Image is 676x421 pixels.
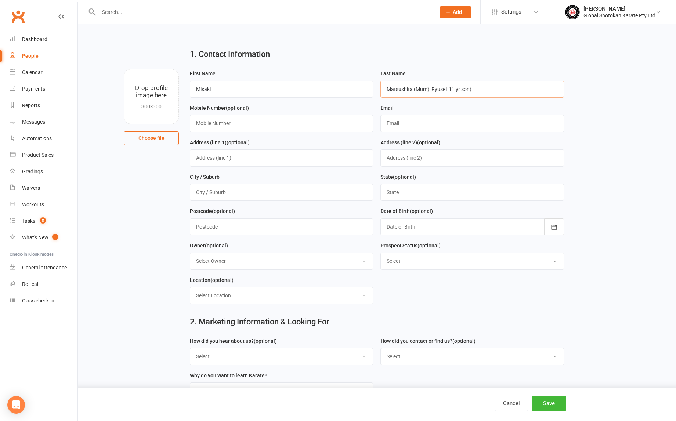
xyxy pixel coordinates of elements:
a: Workouts [10,196,77,213]
span: 1 [52,234,58,240]
div: Roll call [22,281,39,287]
span: Settings [501,4,521,20]
a: Dashboard [10,31,77,48]
a: Reports [10,97,77,114]
div: Dashboard [22,36,47,42]
div: Automations [22,135,52,141]
label: Address (line 2) [380,138,440,146]
label: Postcode [190,207,235,215]
button: Add [440,6,471,18]
label: Last Name [380,69,406,77]
div: Messages [22,119,45,125]
div: Payments [22,86,45,92]
label: Owner [190,242,228,250]
input: State [380,184,564,201]
a: Automations [10,130,77,147]
div: Product Sales [22,152,54,158]
div: Gradings [22,168,43,174]
input: Mobile Number [190,115,373,132]
a: Waivers [10,180,77,196]
button: Choose file [124,131,179,145]
div: Reports [22,102,40,108]
button: Cancel [495,396,528,411]
label: How did you hear about us? [190,337,277,345]
div: Open Intercom Messenger [7,396,25,414]
div: Waivers [22,185,40,191]
label: Email [380,104,394,112]
label: State [380,173,416,181]
input: Email [380,115,564,132]
a: Gradings [10,163,77,180]
a: Calendar [10,64,77,81]
div: Global Shotokan Karate Pty Ltd [583,12,655,19]
a: Class kiosk mode [10,293,77,309]
div: Tasks [22,218,35,224]
label: City / Suburb [190,173,220,181]
a: Payments [10,81,77,97]
span: Add [453,9,462,15]
label: Mobile Number [190,104,249,112]
input: City / Suburb [190,184,373,201]
div: Workouts [22,202,44,207]
div: Class check-in [22,298,54,304]
div: Calendar [22,69,43,75]
input: First Name [190,81,373,98]
img: thumb_image1750234934.png [565,5,580,19]
h2: 1. Contact Information [190,50,564,59]
h2: 2. Marketing Information & Looking For [190,317,564,326]
div: People [22,53,39,59]
spang: (optional) [417,139,440,145]
div: What's New [22,235,48,240]
spang: (optional) [254,338,277,344]
label: Why do you want to learn Karate? [190,371,267,380]
label: First Name [190,69,216,77]
label: How did you contact or find us? [380,337,476,345]
div: General attendance [22,265,67,271]
a: What's New1 [10,229,77,246]
span: 8 [40,217,46,224]
input: Address (line 1) [190,149,373,166]
div: [PERSON_NAME] [583,6,655,12]
spang: (optional) [212,208,235,214]
a: People [10,48,77,64]
input: Address (line 2) [380,149,564,166]
input: Postcode [190,218,373,235]
spang: (optional) [417,243,441,248]
a: General attendance kiosk mode [10,260,77,276]
input: Search... [97,7,430,17]
a: Product Sales [10,147,77,163]
spang: (optional) [452,338,476,344]
spang: (optional) [410,208,433,214]
spang: (optional) [227,139,250,145]
spang: (optional) [226,105,249,111]
spang: (optional) [205,243,228,248]
label: Location [190,276,234,284]
spang: (optional) [393,174,416,180]
label: Address (line 1) [190,138,250,146]
label: Prospect Status [380,242,441,250]
a: Messages [10,114,77,130]
a: Roll call [10,276,77,293]
a: Tasks 8 [10,213,77,229]
a: Clubworx [9,7,27,26]
input: Last Name [380,81,564,98]
button: Save [532,396,566,411]
label: Date of Birth [380,207,433,215]
spang: (optional) [210,277,234,283]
